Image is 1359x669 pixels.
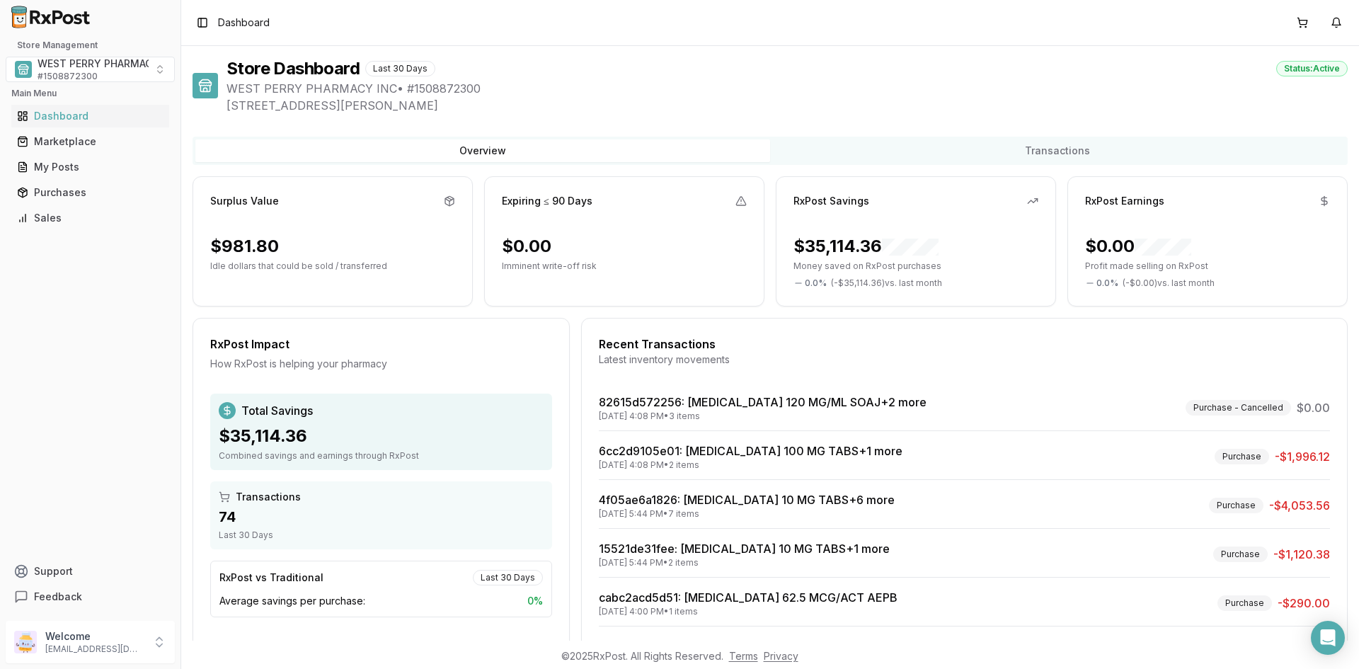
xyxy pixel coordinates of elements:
[1297,399,1330,416] span: $0.00
[599,606,898,617] div: [DATE] 4:00 PM • 1 items
[45,629,144,644] p: Welcome
[6,181,175,204] button: Purchases
[219,425,544,447] div: $35,114.36
[1269,497,1330,514] span: -$4,053.56
[1096,278,1118,289] span: 0.0 %
[210,357,552,371] div: How RxPost is helping your pharmacy
[365,61,435,76] div: Last 30 Days
[17,160,164,174] div: My Posts
[1209,498,1263,513] div: Purchase
[6,156,175,178] button: My Posts
[17,135,164,149] div: Marketplace
[226,57,360,80] h1: Store Dashboard
[599,459,902,471] div: [DATE] 4:08 PM • 2 items
[502,194,592,208] div: Expiring ≤ 90 Days
[219,507,544,527] div: 74
[527,594,543,608] span: 0 %
[14,631,37,653] img: User avatar
[729,650,758,662] a: Terms
[17,185,164,200] div: Purchases
[1186,400,1291,416] div: Purchase - Cancelled
[218,16,270,30] nav: breadcrumb
[34,590,82,604] span: Feedback
[599,395,927,409] a: 82615d572256: [MEDICAL_DATA] 120 MG/ML SOAJ+2 more
[6,130,175,153] button: Marketplace
[1275,448,1330,465] span: -$1,996.12
[210,261,455,272] p: Idle dollars that could be sold / transferred
[17,109,164,123] div: Dashboard
[1085,261,1330,272] p: Profit made selling on RxPost
[45,644,144,655] p: [EMAIL_ADDRESS][DOMAIN_NAME]
[11,205,169,231] a: Sales
[1215,449,1269,464] div: Purchase
[210,336,552,353] div: RxPost Impact
[11,154,169,180] a: My Posts
[6,57,175,82] button: Select a view
[38,57,180,71] span: WEST PERRY PHARMACY INC
[11,180,169,205] a: Purchases
[6,6,96,28] img: RxPost Logo
[1311,621,1345,655] div: Open Intercom Messenger
[218,16,270,30] span: Dashboard
[236,490,301,504] span: Transactions
[1273,546,1330,563] span: -$1,120.38
[770,139,1345,162] button: Transactions
[599,353,1330,367] div: Latest inventory movements
[210,194,279,208] div: Surplus Value
[599,444,902,458] a: 6cc2d9105e01: [MEDICAL_DATA] 100 MG TABS+1 more
[599,590,898,605] a: cabc2acd5d51: [MEDICAL_DATA] 62.5 MCG/ACT AEPB
[502,261,747,272] p: Imminent write-off risk
[473,570,543,585] div: Last 30 Days
[831,278,942,289] span: ( - $35,114.36 ) vs. last month
[219,594,365,608] span: Average savings per purchase:
[6,40,175,51] h2: Store Management
[793,235,939,258] div: $35,114.36
[793,194,869,208] div: RxPost Savings
[195,139,770,162] button: Overview
[599,508,895,520] div: [DATE] 5:44 PM • 7 items
[219,450,544,462] div: Combined savings and earnings through RxPost
[38,71,98,82] span: # 1508872300
[1217,595,1272,611] div: Purchase
[17,211,164,225] div: Sales
[219,571,323,585] div: RxPost vs Traditional
[1085,235,1191,258] div: $0.00
[226,80,1348,97] span: WEST PERRY PHARMACY INC • # 1508872300
[210,235,279,258] div: $981.80
[599,336,1330,353] div: Recent Transactions
[11,88,169,99] h2: Main Menu
[764,650,798,662] a: Privacy
[6,584,175,610] button: Feedback
[241,402,313,419] span: Total Savings
[1276,61,1348,76] div: Status: Active
[1213,547,1268,562] div: Purchase
[1278,595,1330,612] span: -$290.00
[226,97,1348,114] span: [STREET_ADDRESS][PERSON_NAME]
[6,105,175,127] button: Dashboard
[805,278,827,289] span: 0.0 %
[11,129,169,154] a: Marketplace
[599,411,927,422] div: [DATE] 4:08 PM • 3 items
[1085,194,1164,208] div: RxPost Earnings
[793,261,1038,272] p: Money saved on RxPost purchases
[599,557,890,568] div: [DATE] 5:44 PM • 2 items
[1123,278,1215,289] span: ( - $0.00 ) vs. last month
[599,493,895,507] a: 4f05ae6a1826: [MEDICAL_DATA] 10 MG TABS+6 more
[6,207,175,229] button: Sales
[502,235,551,258] div: $0.00
[6,559,175,584] button: Support
[599,542,890,556] a: 15521de31fee: [MEDICAL_DATA] 10 MG TABS+1 more
[11,103,169,129] a: Dashboard
[219,530,544,541] div: Last 30 Days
